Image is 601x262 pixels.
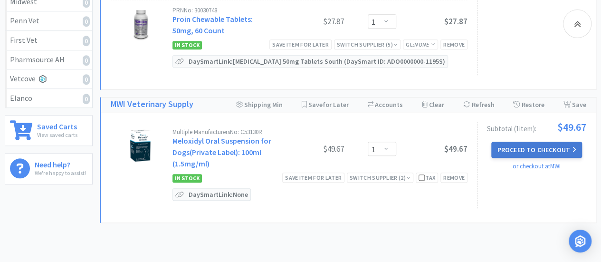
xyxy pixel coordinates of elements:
div: Pharmsource AH [10,54,87,66]
span: $27.87 [444,16,467,27]
div: Refresh [463,97,494,112]
h6: Need help? [35,158,86,168]
div: Save [563,97,586,112]
div: Multiple Manufacturers No: C53130R [172,129,273,135]
a: First Vet0 [5,31,92,50]
a: Pharmsource AH0 [5,50,92,70]
i: 0 [83,55,90,66]
div: Shipping Min [236,97,283,112]
div: Open Intercom Messenger [569,230,591,252]
span: Save for Later [308,100,349,109]
span: GL: [406,41,435,48]
span: In Stock [172,174,202,183]
span: $49.67 [444,144,467,154]
p: DaySmart Link: None [186,189,250,200]
a: Meloxidyl Oral Suspension for Dogs(Private Label): 100ml (1.5mg/ml) [172,136,271,168]
img: 8b44b08a6c5446708941c982e704fbf8_353046.png [130,129,151,162]
div: Remove [440,39,467,49]
div: Switch Supplier ( 2 ) [350,173,410,182]
div: Vetcove [10,73,87,85]
div: Save item for later [282,173,344,183]
div: Accounts [368,97,403,112]
div: Tax [419,173,435,182]
div: PRN No: 30030748 [172,7,273,13]
a: Penn Vet0 [5,11,92,31]
button: Proceed to Checkout [491,142,582,158]
div: Save item for later [269,39,332,49]
div: Clear [422,97,444,112]
div: Subtotal ( 1 item ): [487,122,586,132]
span: In Stock [172,41,202,49]
i: 0 [83,74,90,85]
a: Elanco0 [5,89,92,108]
a: MWI Veterinary Supply [111,97,193,111]
a: or checkout at MWI [513,162,561,170]
i: 0 [83,94,90,104]
img: 76de26fc125c404f9bedf17aa0749915_204001.png [124,7,157,40]
h6: Saved Carts [37,120,77,130]
p: DaySmart Link: [MEDICAL_DATA] 50mg Tablets South (DaySmart ID: ADO0000000-1195S) [186,56,448,67]
p: We're happy to assist! [35,168,86,177]
i: None [414,41,429,48]
div: Elanco [10,92,87,105]
a: Vetcove0 [5,69,92,89]
p: View saved carts [37,130,77,139]
a: Saved CartsView saved carts [5,115,93,146]
div: Penn Vet [10,15,87,27]
a: Proin Chewable Tablets: 50mg, 60 Count [172,14,253,35]
div: Switch Supplier ( 5 ) [337,40,398,49]
div: $49.67 [273,143,344,155]
div: First Vet [10,34,87,47]
div: $27.87 [273,16,344,27]
div: Remove [440,173,467,183]
i: 0 [83,36,90,46]
span: $49.67 [557,122,586,132]
i: 0 [83,16,90,27]
div: Restore [513,97,544,112]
